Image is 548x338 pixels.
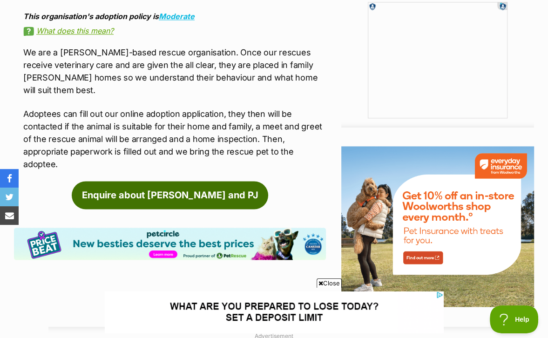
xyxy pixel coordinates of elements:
a: Moderate [159,12,195,21]
a: Enquire about [PERSON_NAME] and PJ [72,181,268,209]
span: Close [317,278,342,288]
div: This organisation's adoption policy is [23,12,326,20]
p: Adoptees can fill out our online adoption application, they then will be contacted if the animal ... [23,108,326,170]
img: Pet Circle promo banner [14,228,326,260]
iframe: Help Scout Beacon - Open [490,305,539,333]
iframe: Advertisement [368,2,507,118]
img: Everyday Insurance by Woolworths promotional banner [341,146,534,307]
a: What does this mean? [23,27,326,35]
p: We are a [PERSON_NAME]-based rescue organisation. Once our rescues receive veterinary care and ar... [23,46,326,96]
iframe: Advertisement [105,291,444,333]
